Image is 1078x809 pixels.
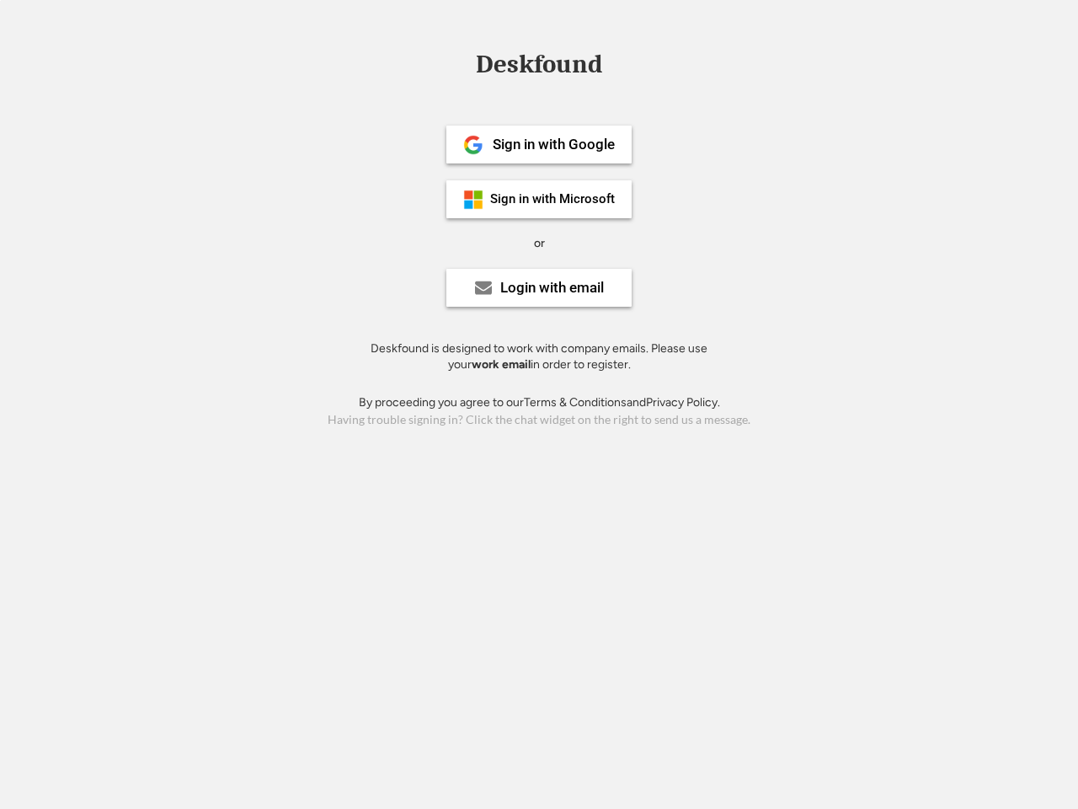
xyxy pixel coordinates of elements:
a: Terms & Conditions [524,395,627,410]
img: ms-symbollockup_mssymbol_19.png [463,190,483,210]
div: or [534,235,545,252]
div: By proceeding you agree to our and [359,394,720,411]
div: Sign in with Google [493,137,615,152]
div: Deskfound is designed to work with company emails. Please use your in order to register. [350,340,728,373]
div: Deskfound [467,51,611,78]
img: 1024px-Google__G__Logo.svg.png [463,135,483,155]
div: Sign in with Microsoft [490,193,615,206]
strong: work email [472,357,531,372]
a: Privacy Policy. [646,395,720,410]
div: Login with email [500,281,604,295]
